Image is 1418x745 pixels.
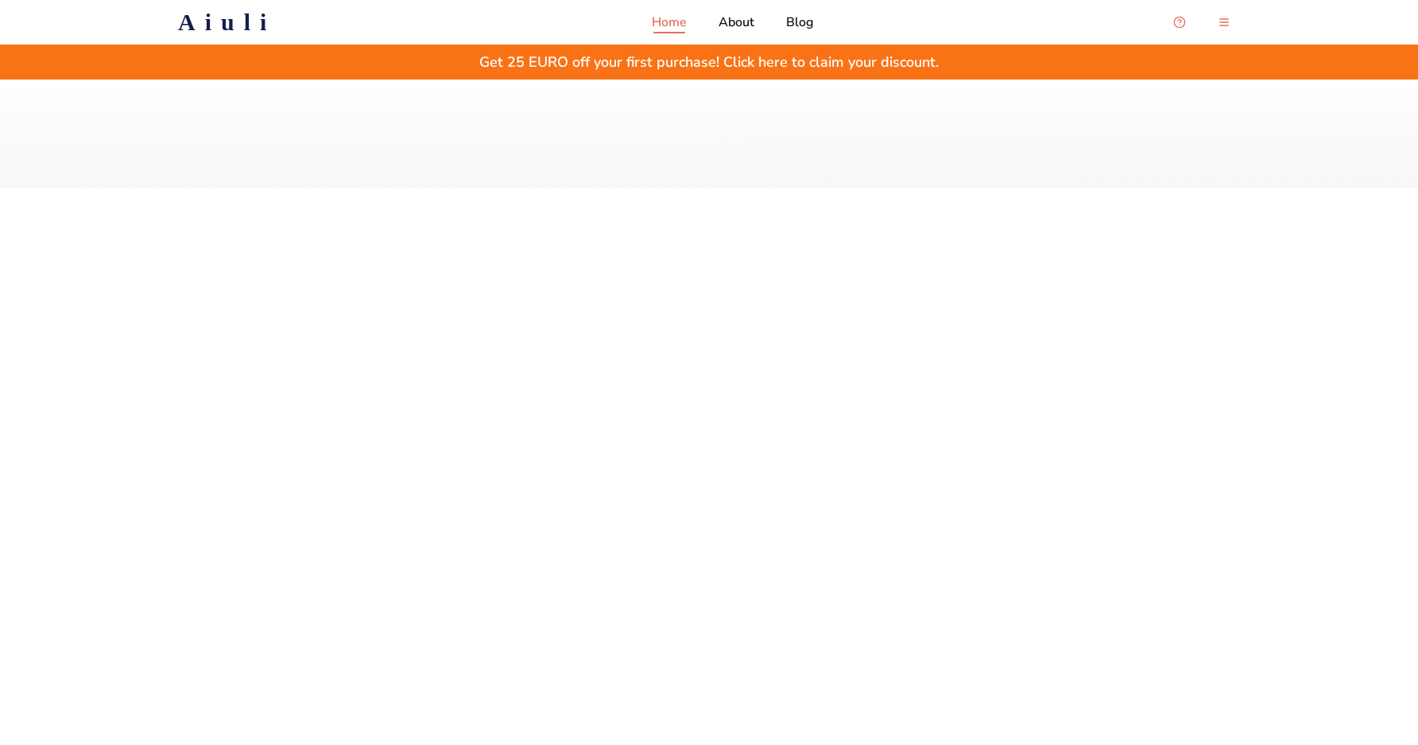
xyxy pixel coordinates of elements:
[178,8,276,37] h2: Aiuli
[652,13,687,32] a: Home
[786,13,814,32] a: Blog
[1164,6,1195,38] button: Open support chat
[1208,6,1240,38] button: menu-button
[153,8,301,37] a: Aiuli
[719,13,754,32] a: About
